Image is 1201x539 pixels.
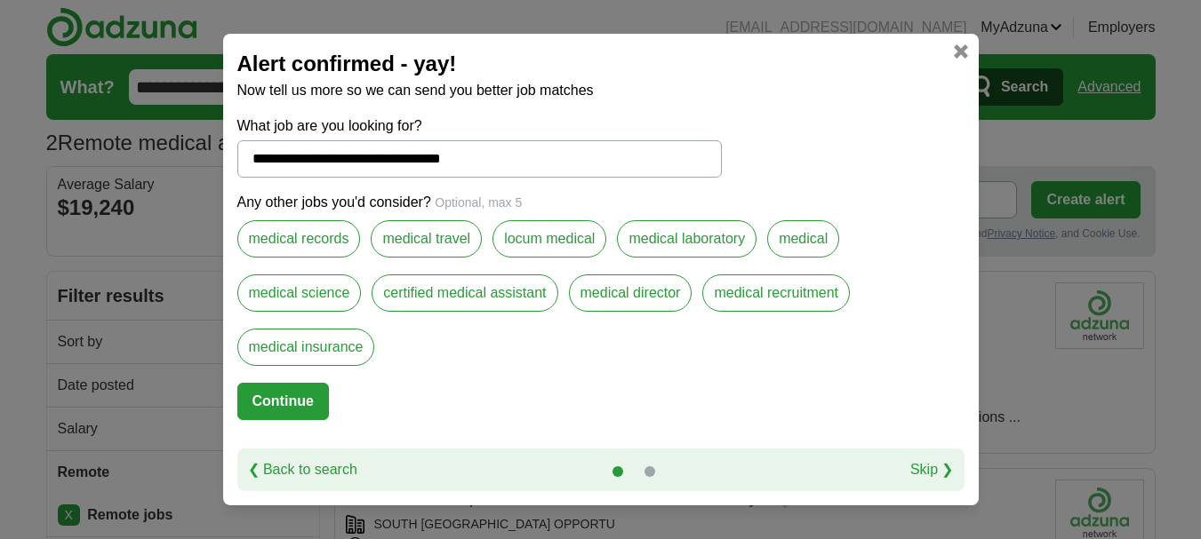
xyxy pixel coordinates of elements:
a: Skip ❯ [910,459,954,480]
label: locum medical [492,220,606,258]
label: What job are you looking for? [237,115,722,137]
label: medical insurance [237,329,375,366]
label: medical recruitment [702,274,850,312]
button: Continue [237,383,329,420]
span: Optional, max 5 [435,195,522,210]
a: ❮ Back to search [248,459,357,480]
label: medical travel [371,220,482,258]
label: medical records [237,220,361,258]
p: Any other jobs you'd consider? [237,192,965,213]
label: medical [767,220,839,258]
p: Now tell us more so we can send you better job matches [237,80,965,101]
label: certified medical assistant [372,274,557,312]
label: medical director [569,274,693,312]
h2: Alert confirmed - yay! [237,48,965,80]
label: medical laboratory [617,220,757,258]
label: medical science [237,274,362,312]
